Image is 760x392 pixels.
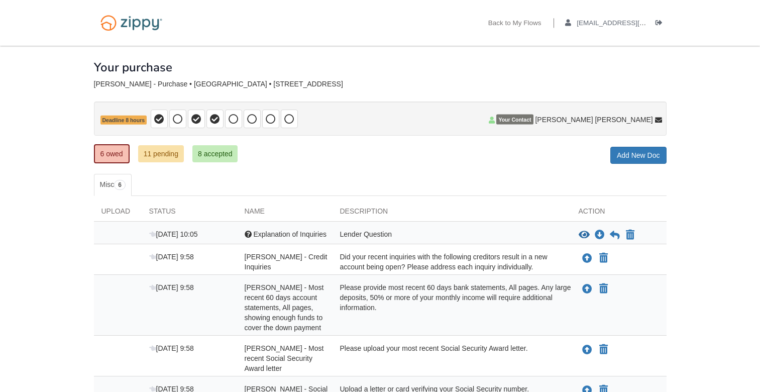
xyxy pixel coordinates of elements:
a: 11 pending [138,145,184,162]
button: Declare Explanation of Inquiries not applicable [625,229,635,241]
div: Description [333,206,571,221]
div: [PERSON_NAME] - Purchase • [GEOGRAPHIC_DATA] • [STREET_ADDRESS] [94,80,667,88]
span: Deadline 8 hours [100,116,147,125]
a: 8 accepted [192,145,238,162]
button: View Explanation of Inquiries [579,230,590,240]
span: [DATE] 10:05 [149,230,198,238]
a: Add New Doc [610,147,667,164]
img: Logo [94,10,169,36]
span: [PERSON_NAME] - Most recent Social Security Award letter [245,344,324,372]
a: edit profile [565,19,692,29]
div: Please provide most recent 60 days bank statements, All pages. Any large deposits, 50% or more of... [333,282,571,333]
button: Upload Lawrence Braley - Credit Inquiries [581,252,593,265]
div: Name [237,206,333,221]
span: [DATE] 9:58 [149,344,194,352]
a: Log out [656,19,667,29]
span: Explanation of Inquiries [253,230,327,238]
span: [DATE] 9:58 [149,253,194,261]
button: Declare Lawrence Braley - Credit Inquiries not applicable [598,252,609,264]
div: Action [571,206,667,221]
h1: Your purchase [94,61,172,74]
span: lbraley7@att.net [577,19,692,27]
span: Your Contact [496,115,533,125]
span: 6 [114,180,126,190]
a: 6 owed [94,144,130,163]
span: [PERSON_NAME] [PERSON_NAME] [535,115,653,125]
button: Upload Lawrence Braley - Most recent Social Security Award letter [581,343,593,356]
a: Misc [94,174,132,196]
div: Please upload your most recent Social Security Award letter. [333,343,571,373]
div: Did your recent inquiries with the following creditors result in a new account being open? Please... [333,252,571,272]
button: Declare Lawrence Braley - Most recent 60 days account statements, All pages, showing enough funds... [598,283,609,295]
div: Lender Question [333,229,571,241]
button: Declare Lawrence Braley - Most recent Social Security Award letter not applicable [598,344,609,356]
div: Upload [94,206,142,221]
div: Status [142,206,237,221]
span: [PERSON_NAME] - Most recent 60 days account statements, All pages, showing enough funds to cover ... [245,283,324,332]
a: Back to My Flows [488,19,541,29]
span: [DATE] 9:58 [149,283,194,291]
span: [PERSON_NAME] - Credit Inquiries [245,253,328,271]
a: Download Explanation of Inquiries [595,231,605,239]
button: Upload Lawrence Braley - Most recent 60 days account statements, All pages, showing enough funds ... [581,282,593,296]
